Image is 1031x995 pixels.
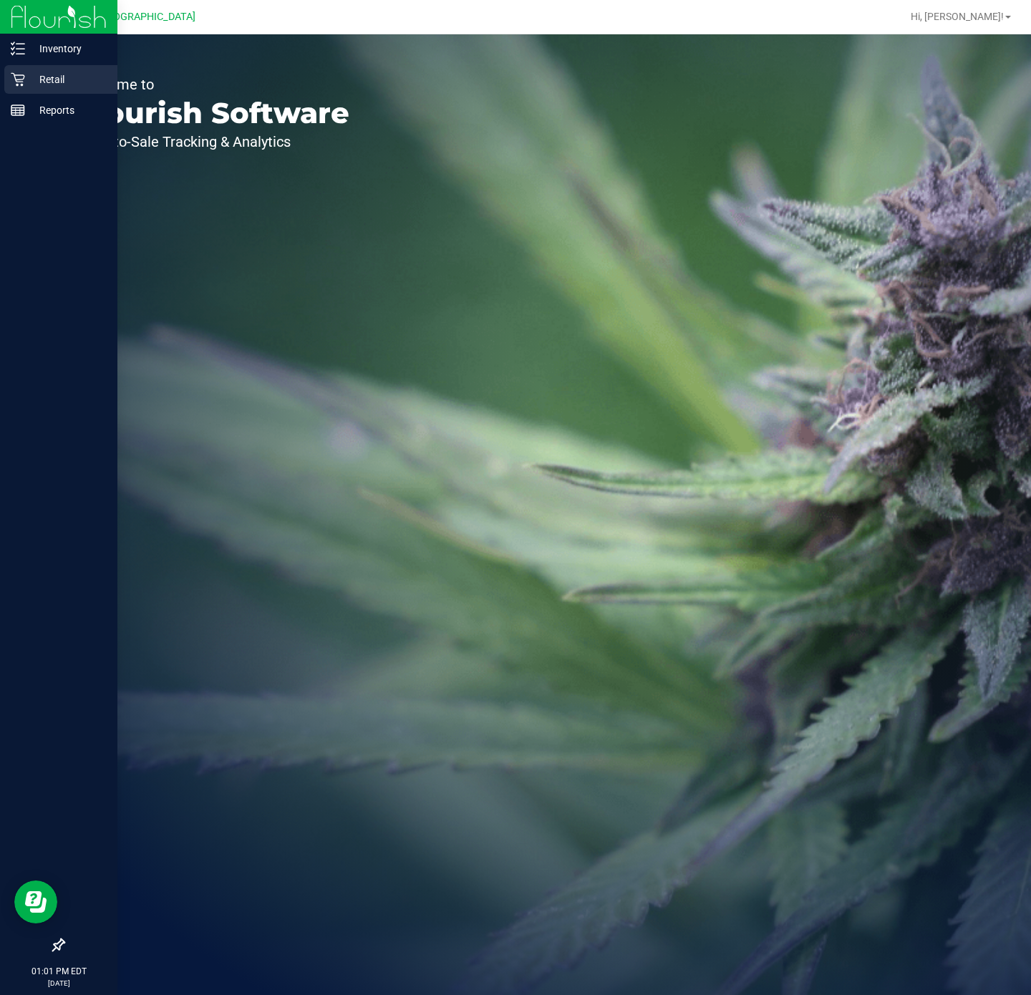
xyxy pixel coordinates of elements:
span: Hi, [PERSON_NAME]! [911,11,1004,22]
inline-svg: Inventory [11,42,25,56]
p: Seed-to-Sale Tracking & Analytics [77,135,349,149]
p: Reports [25,102,111,119]
iframe: Resource center [14,880,57,923]
p: Welcome to [77,77,349,92]
inline-svg: Retail [11,72,25,87]
p: Flourish Software [77,99,349,127]
p: Inventory [25,40,111,57]
p: Retail [25,71,111,88]
p: 01:01 PM EDT [6,965,111,978]
span: [GEOGRAPHIC_DATA] [97,11,195,23]
p: [DATE] [6,978,111,989]
inline-svg: Reports [11,103,25,117]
